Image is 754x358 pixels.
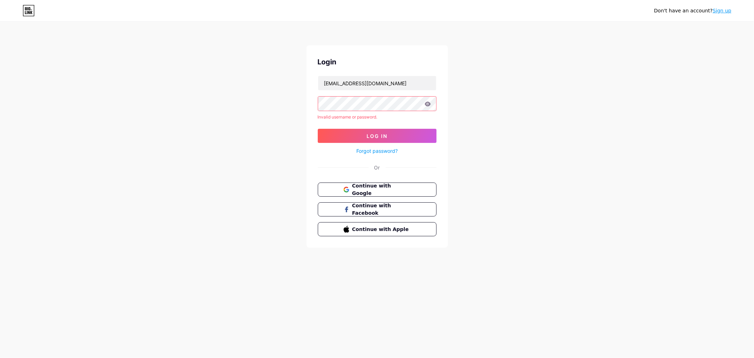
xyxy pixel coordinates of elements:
[352,182,410,197] span: Continue with Google
[318,222,437,236] button: Continue with Apple
[318,57,437,67] div: Login
[318,129,437,143] button: Log In
[367,133,387,139] span: Log In
[352,226,410,233] span: Continue with Apple
[318,114,437,120] div: Invalid username or password.
[374,164,380,171] div: Or
[654,7,731,15] div: Don't have an account?
[318,202,437,216] button: Continue with Facebook
[318,76,436,90] input: Username
[713,8,731,13] a: Sign up
[318,183,437,197] button: Continue with Google
[356,147,398,155] a: Forgot password?
[352,202,410,217] span: Continue with Facebook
